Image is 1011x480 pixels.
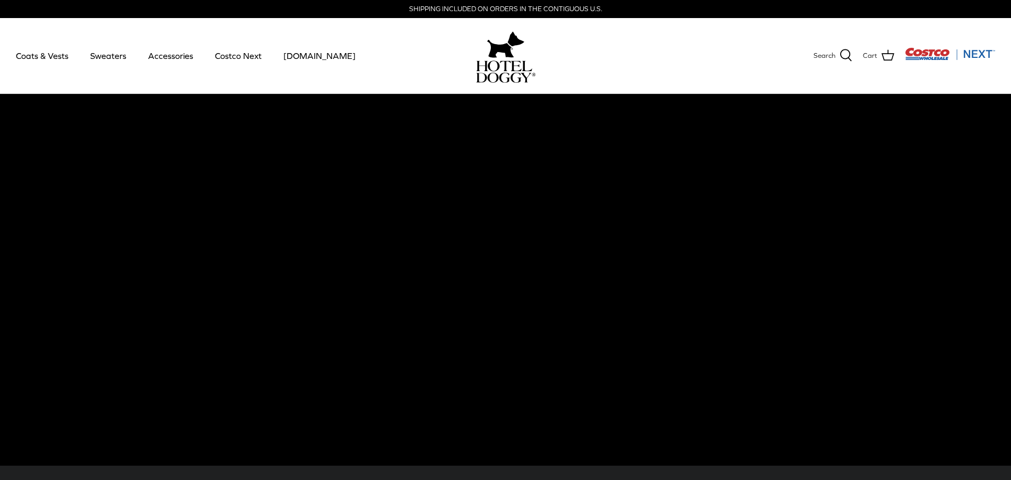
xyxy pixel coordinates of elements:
a: Accessories [139,38,203,74]
a: Cart [863,49,894,63]
a: Sweaters [81,38,136,74]
img: hoteldoggycom [476,61,535,83]
img: Costco Next [905,47,995,61]
span: Cart [863,50,877,62]
span: Search [814,50,835,62]
img: hoteldoggy.com [487,29,524,61]
a: Coats & Vests [6,38,78,74]
a: Visit Costco Next [905,54,995,62]
a: [DOMAIN_NAME] [274,38,365,74]
a: Costco Next [205,38,271,74]
a: hoteldoggy.com hoteldoggycom [476,29,535,83]
a: Search [814,49,852,63]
